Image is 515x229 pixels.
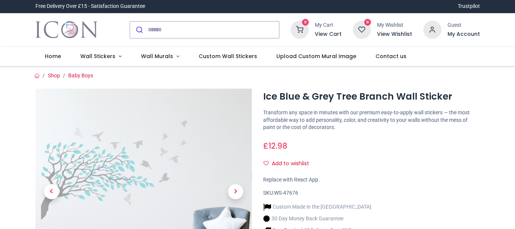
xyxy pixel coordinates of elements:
[141,52,173,60] span: Wall Murals
[130,22,148,38] button: Submit
[263,109,480,131] p: Transform any space in minutes with our premium easy-to-apply wall stickers — the most affordable...
[263,90,480,103] h1: Ice Blue & Grey Tree Branch Wall Sticker
[71,47,132,66] a: Wall Stickers
[274,190,298,196] span: WS-47676
[276,52,356,60] span: Upload Custom Mural Image
[448,22,480,29] div: Guest
[131,47,189,66] a: Wall Murals
[35,3,145,10] div: Free Delivery Over £15 - Satisfaction Guarantee
[315,31,342,38] a: View Cart
[458,3,480,10] a: Trustpilot
[377,22,412,29] div: My Wishlist
[268,140,287,151] span: 12.98
[264,161,269,166] i: Add to wishlist
[315,22,342,29] div: My Cart
[263,176,480,184] div: Replace with React App.
[80,52,115,60] span: Wall Stickers
[263,203,371,211] li: Custom Made in the [GEOGRAPHIC_DATA]
[263,157,316,170] button: Add to wishlistAdd to wishlist
[291,26,309,32] a: 0
[228,184,243,199] span: Next
[48,72,60,78] a: Shop
[263,140,287,151] span: £
[199,52,257,60] span: Custom Wall Stickers
[302,19,309,26] sup: 0
[377,31,412,38] a: View Wishlist
[364,19,371,26] sup: 0
[68,72,93,78] a: Baby Boys
[448,31,480,38] a: My Account
[35,19,98,40] img: Icon Wall Stickers
[376,52,406,60] span: Contact us
[353,26,371,32] a: 0
[44,184,59,199] span: Previous
[45,52,61,60] span: Home
[263,189,480,197] div: SKU:
[35,19,98,40] a: Logo of Icon Wall Stickers
[263,215,371,223] li: 30 Day Money Back Guarantee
